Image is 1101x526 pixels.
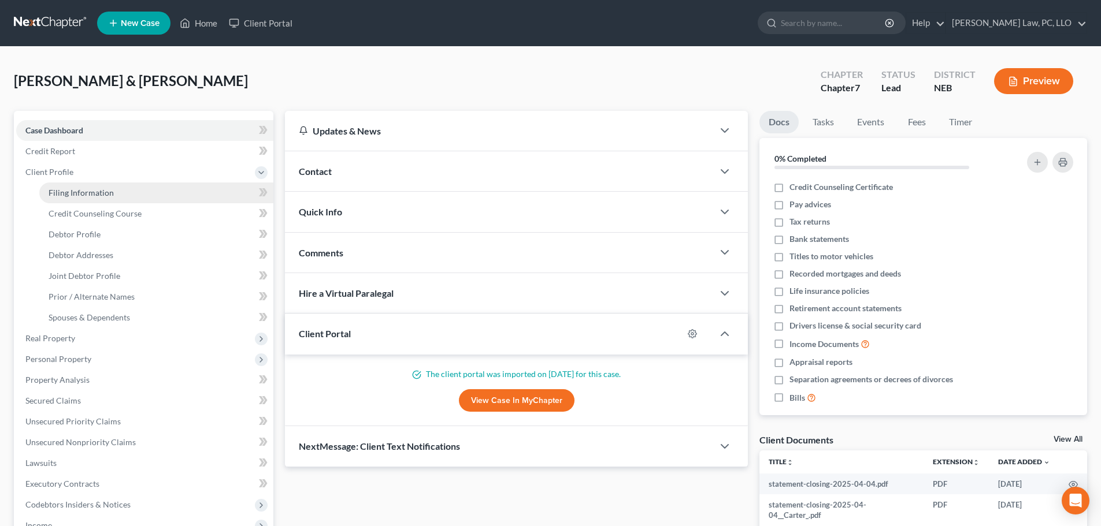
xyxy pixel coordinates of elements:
[821,68,863,81] div: Chapter
[25,396,81,405] span: Secured Claims
[39,307,273,328] a: Spouses & Dependents
[223,13,298,33] a: Client Portal
[848,111,894,133] a: Events
[49,271,120,281] span: Joint Debtor Profile
[759,111,799,133] a: Docs
[789,374,953,385] span: Separation agreements or decrees of divorces
[174,13,223,33] a: Home
[989,473,1059,494] td: [DATE]
[299,368,734,380] p: The client portal was imported on [DATE] for this case.
[299,288,394,299] span: Hire a Virtual Paralegal
[998,457,1050,466] a: Date Added expand_more
[774,154,826,163] strong: 0% Completed
[39,203,273,224] a: Credit Counseling Course
[759,494,924,526] td: statement-closing-2025-04-04__Carter_.pdf
[16,120,273,141] a: Case Dashboard
[787,459,794,466] i: unfold_more
[781,12,887,33] input: Search by name...
[39,245,273,266] a: Debtor Addresses
[299,247,343,258] span: Comments
[940,111,981,133] a: Timer
[459,389,574,412] a: View Case in MyChapter
[789,338,859,350] span: Income Documents
[855,82,860,93] span: 7
[39,224,273,245] a: Debtor Profile
[299,328,351,339] span: Client Portal
[759,473,924,494] td: statement-closing-2025-04-04.pdf
[25,125,83,135] span: Case Dashboard
[299,206,342,217] span: Quick Info
[25,437,136,447] span: Unsecured Nonpriority Claims
[934,68,976,81] div: District
[789,303,902,314] span: Retirement account statements
[16,390,273,411] a: Secured Claims
[16,370,273,390] a: Property Analysis
[898,111,935,133] a: Fees
[14,72,248,89] span: [PERSON_NAME] & [PERSON_NAME]
[121,19,160,28] span: New Case
[789,233,849,245] span: Bank statements
[16,411,273,432] a: Unsecured Priority Claims
[789,285,869,297] span: Life insurance policies
[25,354,91,364] span: Personal Property
[924,473,989,494] td: PDF
[789,181,893,193] span: Credit Counseling Certificate
[946,13,1087,33] a: [PERSON_NAME] Law, PC, LLO
[989,494,1059,526] td: [DATE]
[39,182,273,203] a: Filing Information
[759,434,833,446] div: Client Documents
[1043,459,1050,466] i: expand_more
[789,356,852,368] span: Appraisal reports
[299,125,699,137] div: Updates & News
[881,68,915,81] div: Status
[881,81,915,95] div: Lead
[789,392,805,404] span: Bills
[39,266,273,286] a: Joint Debtor Profile
[299,441,460,452] span: NextMessage: Client Text Notifications
[973,459,980,466] i: unfold_more
[49,250,113,260] span: Debtor Addresses
[16,141,273,162] a: Credit Report
[25,375,90,385] span: Property Analysis
[789,251,873,262] span: Titles to motor vehicles
[1054,435,1083,443] a: View All
[49,208,142,218] span: Credit Counseling Course
[49,229,101,239] span: Debtor Profile
[994,68,1073,94] button: Preview
[49,292,135,301] span: Prior / Alternate Names
[803,111,843,133] a: Tasks
[769,457,794,466] a: Titleunfold_more
[924,494,989,526] td: PDF
[906,13,945,33] a: Help
[821,81,863,95] div: Chapter
[16,473,273,494] a: Executory Contracts
[933,457,980,466] a: Extensionunfold_more
[49,188,114,197] span: Filing Information
[1062,487,1089,514] div: Open Intercom Messenger
[39,286,273,307] a: Prior / Alternate Names
[16,432,273,453] a: Unsecured Nonpriority Claims
[25,458,57,468] span: Lawsuits
[789,216,830,227] span: Tax returns
[25,146,75,156] span: Credit Report
[299,166,332,177] span: Contact
[25,167,73,177] span: Client Profile
[789,268,901,279] span: Recorded mortgages and deeds
[934,81,976,95] div: NEB
[789,320,921,331] span: Drivers license & social security card
[25,416,121,426] span: Unsecured Priority Claims
[25,499,131,509] span: Codebtors Insiders & Notices
[49,312,130,322] span: Spouses & Dependents
[789,199,831,210] span: Pay advices
[25,333,75,343] span: Real Property
[25,479,99,488] span: Executory Contracts
[16,453,273,473] a: Lawsuits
